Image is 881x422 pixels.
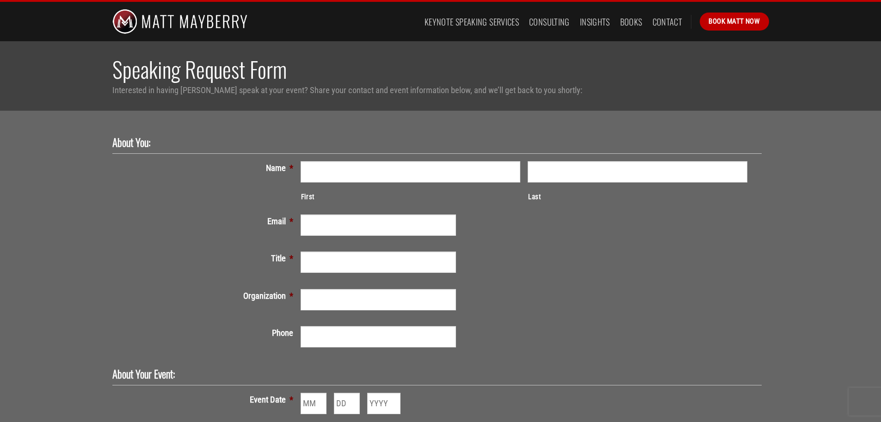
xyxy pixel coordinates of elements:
[529,13,570,30] a: Consulting
[112,83,769,97] p: Interested in having [PERSON_NAME] speak at your event? Share your contact and event information ...
[112,367,754,381] h2: About Your Event:
[367,393,400,414] input: YYYY
[708,16,760,27] span: Book Matt Now
[112,326,301,340] label: Phone
[700,13,769,30] a: Book Matt Now
[301,192,520,203] label: First
[112,136,754,150] h2: About You:
[334,393,360,414] input: DD
[301,393,327,414] input: MM
[112,289,301,302] label: Organization
[580,13,610,30] a: Insights
[112,214,301,228] label: Email
[620,13,642,30] a: Books
[112,252,301,265] label: Title
[112,393,301,406] label: Event Date
[425,13,519,30] a: Keynote Speaking Services
[528,192,747,203] label: Last
[653,13,683,30] a: Contact
[112,53,287,85] span: Speaking Request Form
[112,2,248,41] img: Matt Mayberry
[112,161,301,175] label: Name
